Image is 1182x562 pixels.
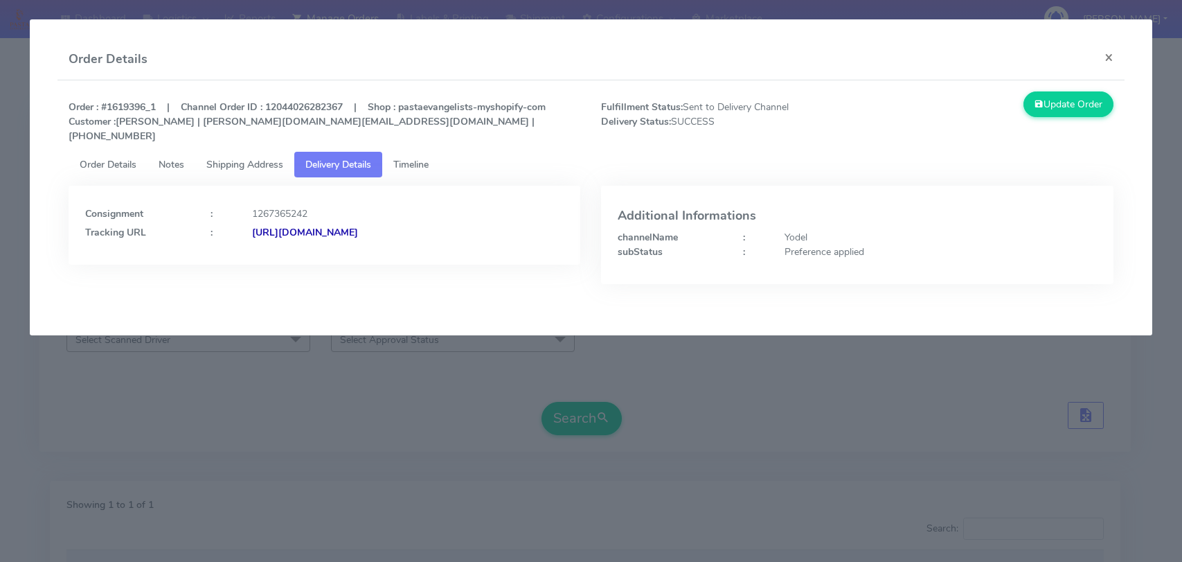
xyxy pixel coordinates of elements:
[206,158,283,171] span: Shipping Address
[393,158,429,171] span: Timeline
[618,231,678,244] strong: channelName
[743,231,745,244] strong: :
[305,158,371,171] span: Delivery Details
[211,226,213,239] strong: :
[1023,91,1113,117] button: Update Order
[618,209,1096,223] h4: Additional Informations
[743,245,745,258] strong: :
[601,115,671,128] strong: Delivery Status:
[69,100,546,143] strong: Order : #1619396_1 | Channel Order ID : 12044026282367 | Shop : pastaevangelists-myshopify-com [P...
[601,100,683,114] strong: Fulfillment Status:
[252,226,358,239] strong: [URL][DOMAIN_NAME]
[69,50,147,69] h4: Order Details
[211,207,213,220] strong: :
[85,226,146,239] strong: Tracking URL
[774,245,1107,259] div: Preference applied
[69,115,116,128] strong: Customer :
[591,100,857,143] span: Sent to Delivery Channel SUCCESS
[80,158,136,171] span: Order Details
[774,230,1107,245] div: Yodel
[242,207,575,221] div: 1267365242
[1093,39,1125,76] button: Close
[159,158,184,171] span: Notes
[618,245,663,258] strong: subStatus
[69,152,1113,177] ul: Tabs
[85,207,143,220] strong: Consignment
